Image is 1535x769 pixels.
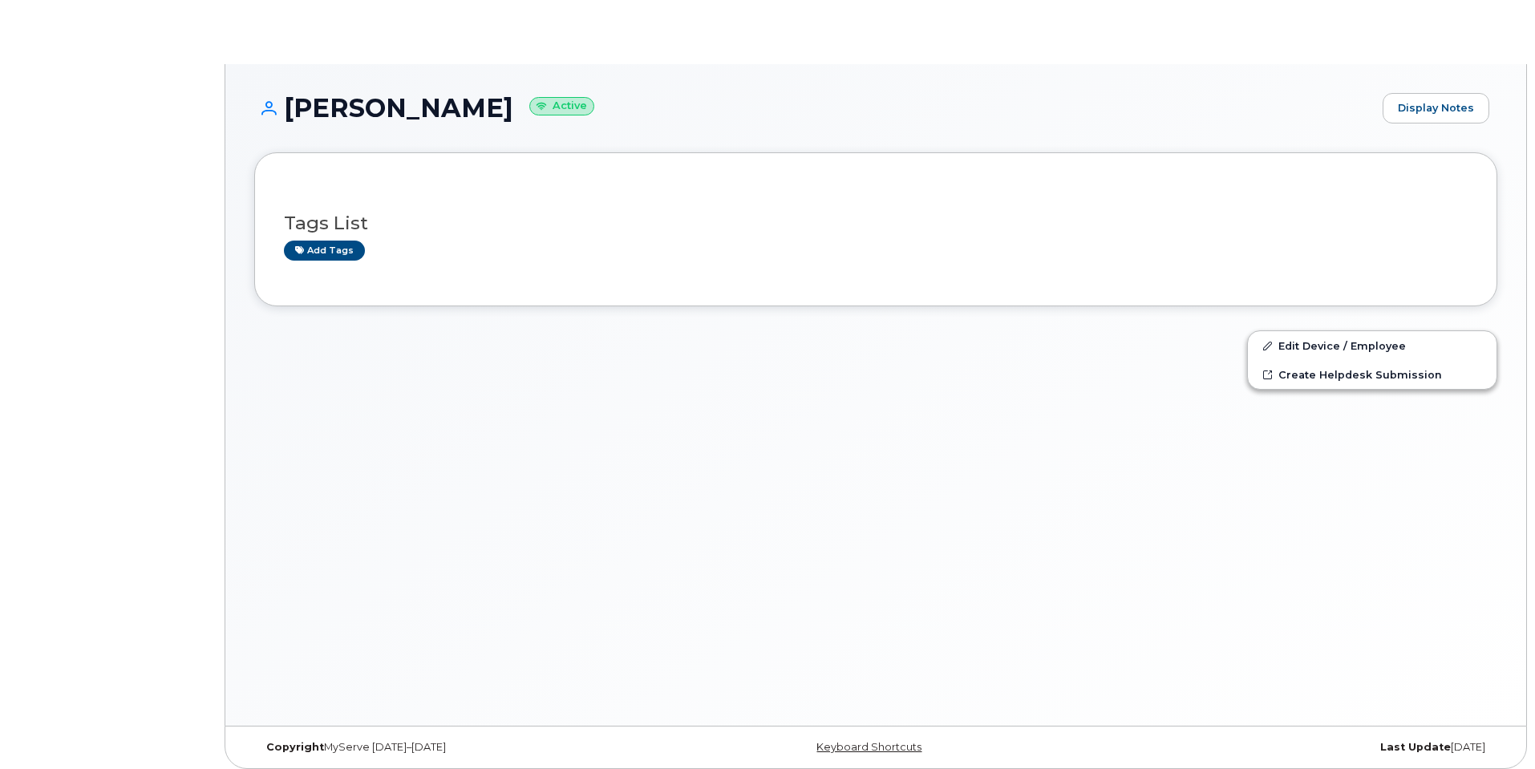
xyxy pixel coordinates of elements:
[284,213,1468,233] h3: Tags List
[1383,93,1489,123] a: Display Notes
[529,97,594,115] small: Active
[254,741,669,754] div: MyServe [DATE]–[DATE]
[1083,741,1497,754] div: [DATE]
[1380,741,1451,753] strong: Last Update
[1248,331,1497,360] a: Edit Device / Employee
[1248,360,1497,389] a: Create Helpdesk Submission
[284,241,365,261] a: Add tags
[266,741,324,753] strong: Copyright
[254,94,1375,122] h1: [PERSON_NAME]
[816,741,921,753] a: Keyboard Shortcuts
